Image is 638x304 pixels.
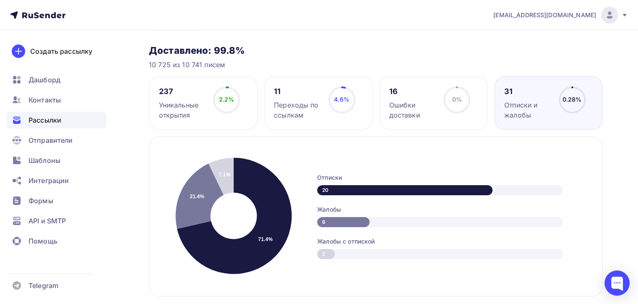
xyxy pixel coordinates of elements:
[29,196,53,206] span: Формы
[389,86,436,97] div: 16
[29,115,61,125] span: Рассылки
[389,100,436,120] div: Ошибки доставки
[504,100,551,120] div: Отписки и жалобы
[7,132,107,149] a: Отправители
[29,216,66,226] span: API и SMTP
[7,152,107,169] a: Шаблоны
[493,7,628,24] a: [EMAIL_ADDRESS][DOMAIN_NAME]
[7,92,107,108] a: Контакты
[317,249,335,259] div: 2
[317,185,492,195] div: 20
[562,96,582,103] span: 0.28%
[30,46,92,56] div: Создать рассылку
[159,86,206,97] div: 237
[317,237,586,246] div: Жалобы с отпиской
[219,96,234,103] span: 2.2%
[317,173,586,182] div: Отписки
[149,60,603,70] div: 10 725 из 10 741 писем
[452,96,461,103] span: 0%
[317,205,586,214] div: Жалобы
[149,45,603,56] h3: Доставлено: 99.8%
[7,71,107,88] a: Дашборд
[29,155,60,165] span: Шаблоны
[29,75,60,85] span: Дашборд
[7,112,107,128] a: Рассылки
[274,100,321,120] div: Переходы по ссылкам
[334,96,349,103] span: 4.6%
[7,192,107,209] a: Формы
[29,280,58,291] span: Telegram
[274,86,321,97] div: 11
[317,217,370,227] div: 6
[159,100,206,120] div: Уникальные открытия
[29,176,69,186] span: Интеграции
[29,95,61,105] span: Контакты
[493,11,596,19] span: [EMAIL_ADDRESS][DOMAIN_NAME]
[504,86,551,97] div: 31
[29,236,57,246] span: Помощь
[29,135,73,145] span: Отправители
